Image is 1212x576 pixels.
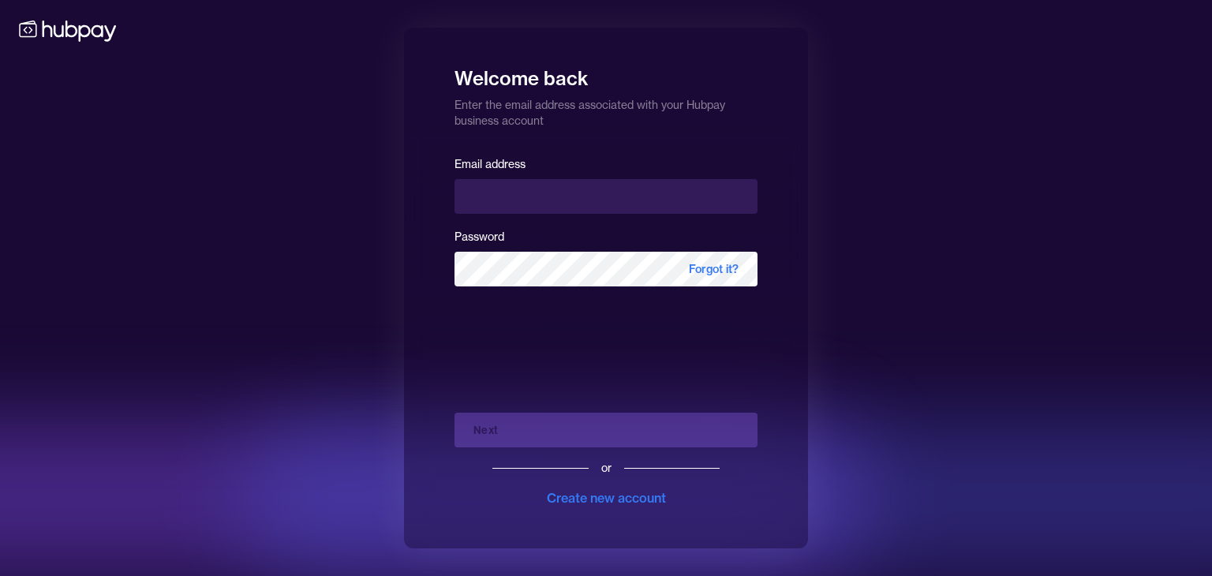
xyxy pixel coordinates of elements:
h1: Welcome back [454,56,757,91]
label: Password [454,230,504,244]
label: Email address [454,157,526,171]
span: Forgot it? [670,252,757,286]
div: Create new account [547,488,666,507]
p: Enter the email address associated with your Hubpay business account [454,91,757,129]
div: or [601,460,612,476]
